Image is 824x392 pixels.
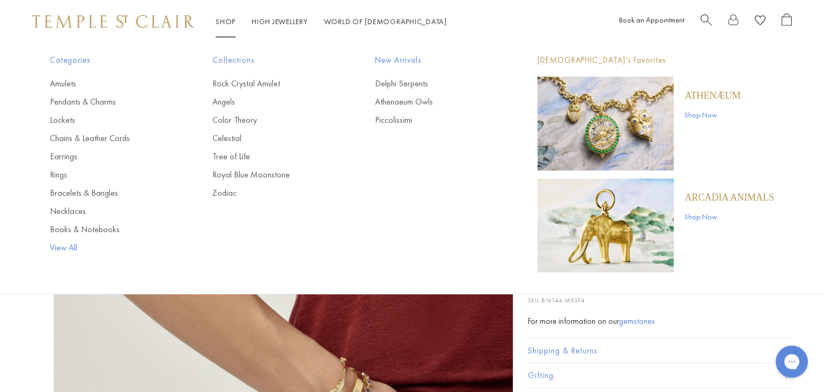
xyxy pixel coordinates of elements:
[528,364,792,388] button: Gifting
[50,132,170,144] a: Chains & Leather Cords
[50,96,170,108] a: Pendants & Charms
[216,17,236,26] a: ShopShop
[619,315,655,327] a: gemstones
[528,339,792,363] button: Shipping & Returns
[528,315,792,328] div: For more information on our
[50,54,170,67] span: Categories
[770,342,813,381] iframe: Gorgias live chat messenger
[50,224,170,235] a: Books & Notebooks
[782,13,792,30] a: Open Shopping Bag
[50,205,170,217] a: Necklaces
[541,297,585,304] span: B16144-MXSP4
[32,15,194,28] img: Temple St. Clair
[50,78,170,90] a: Amulets
[528,285,792,305] p: SKU:
[212,114,332,126] a: Color Theory
[50,242,170,254] a: View All
[212,169,332,181] a: Royal Blue Moonstone
[619,15,685,25] a: Book an Appointment
[212,132,332,144] a: Celestial
[50,187,170,199] a: Bracelets & Bangles
[538,54,774,67] p: [DEMOGRAPHIC_DATA]'s Favorites
[375,54,495,67] span: New Arrivals
[50,114,170,126] a: Lockets
[212,151,332,162] a: Tree of Life
[212,96,332,108] a: Angels
[212,187,332,199] a: Zodiac
[685,191,774,203] a: ARCADIA ANIMALS
[375,96,495,108] a: Athenaeum Owls
[252,17,308,26] a: High JewelleryHigh Jewellery
[375,114,495,126] a: Piccolissimi
[216,15,447,28] nav: Main navigation
[755,13,766,30] a: View Wishlist
[212,78,332,90] a: Rock Crystal Amulet
[50,151,170,162] a: Earrings
[212,54,332,67] span: Collections
[685,90,740,101] a: Athenæum
[324,17,447,26] a: World of [DEMOGRAPHIC_DATA]World of [DEMOGRAPHIC_DATA]
[685,211,774,223] a: Shop Now
[685,109,740,121] a: Shop Now
[375,78,495,90] a: Delphi Serpents
[701,13,712,30] a: Search
[50,169,170,181] a: Rings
